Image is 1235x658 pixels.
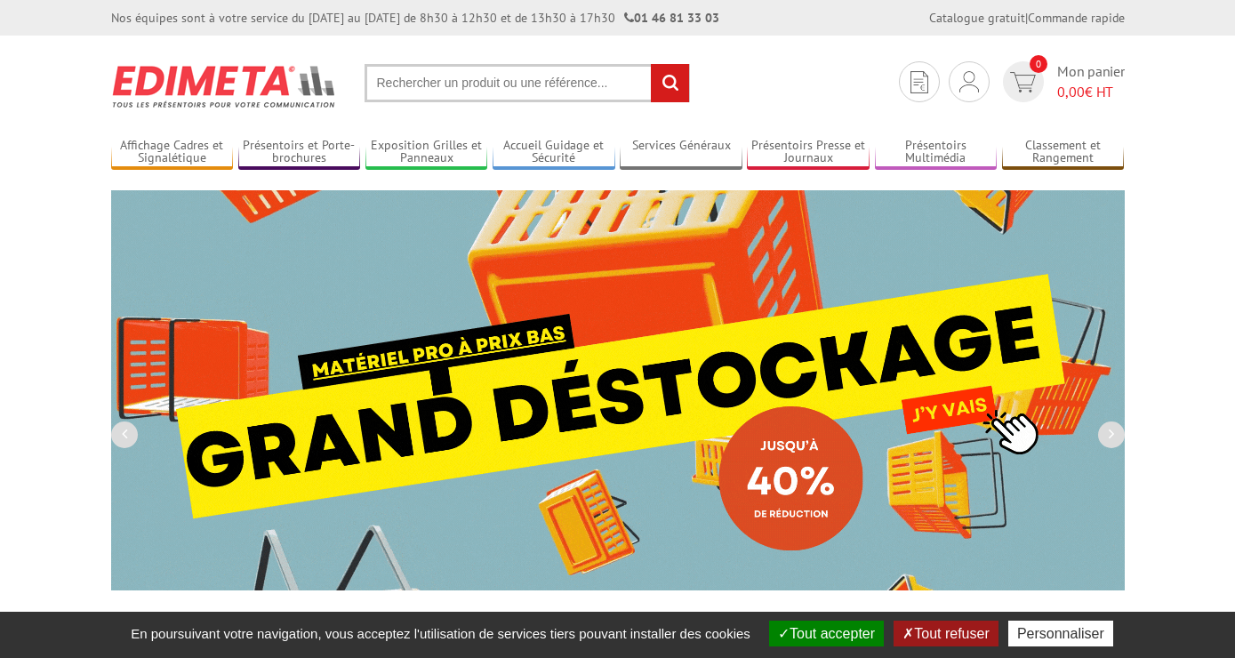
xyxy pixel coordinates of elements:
a: Classement et Rangement [1002,138,1125,167]
a: Accueil Guidage et Sécurité [493,138,615,167]
a: Commande rapide [1028,10,1125,26]
div: | [929,9,1125,27]
a: Présentoirs Multimédia [875,138,998,167]
a: devis rapide 0 Mon panier 0,00€ HT [998,61,1125,102]
a: Présentoirs et Porte-brochures [238,138,361,167]
img: devis rapide [959,71,979,92]
a: Catalogue gratuit [929,10,1025,26]
input: Rechercher un produit ou une référence... [365,64,690,102]
div: Nos équipes sont à votre service du [DATE] au [DATE] de 8h30 à 12h30 et de 13h30 à 17h30 [111,9,719,27]
img: Présentoir, panneau, stand - Edimeta - PLV, affichage, mobilier bureau, entreprise [111,53,338,119]
img: devis rapide [910,71,928,93]
span: € HT [1057,82,1125,102]
a: Affichage Cadres et Signalétique [111,138,234,167]
strong: 01 46 81 33 03 [624,10,719,26]
a: Présentoirs Presse et Journaux [747,138,870,167]
input: rechercher [651,64,689,102]
span: En poursuivant votre navigation, vous acceptez l'utilisation de services tiers pouvant installer ... [122,626,759,641]
button: Tout refuser [894,621,998,646]
button: Personnaliser (fenêtre modale) [1008,621,1113,646]
img: devis rapide [1010,72,1036,92]
a: Exposition Grilles et Panneaux [365,138,488,167]
button: Tout accepter [769,621,884,646]
span: 0,00 [1057,83,1085,100]
a: Services Généraux [620,138,742,167]
span: Mon panier [1057,61,1125,102]
span: 0 [1030,55,1047,73]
